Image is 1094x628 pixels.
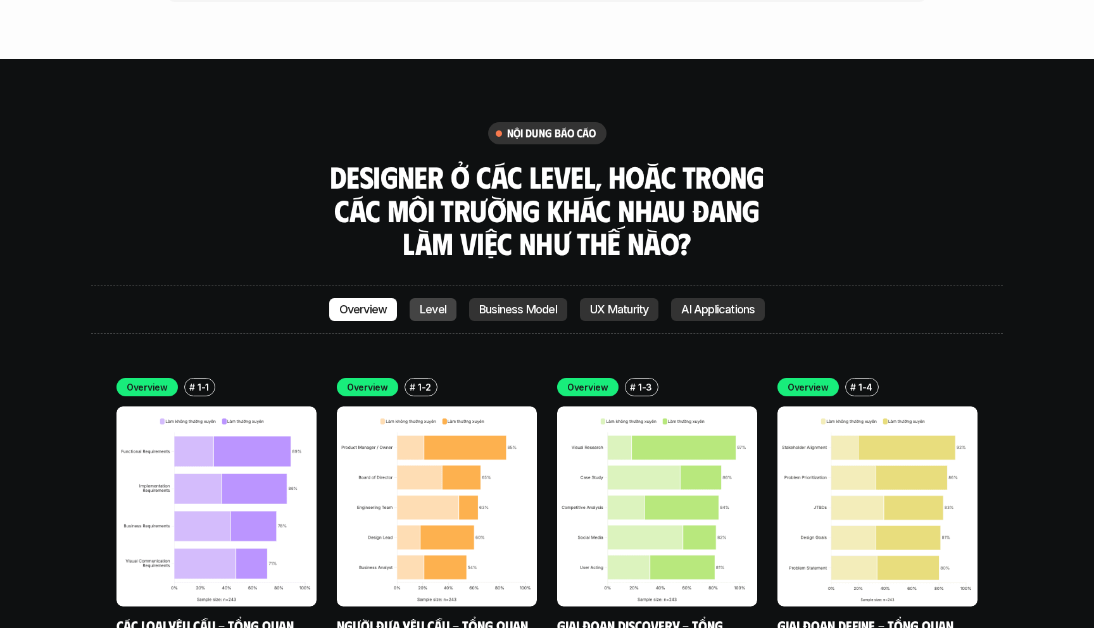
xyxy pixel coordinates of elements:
h6: # [630,382,636,392]
h6: # [189,382,195,392]
p: Level [420,303,446,316]
p: Overview [339,303,387,316]
p: 1-1 [198,380,209,394]
p: UX Maturity [590,303,648,316]
p: 1-4 [858,380,872,394]
p: 1-3 [638,380,652,394]
p: Overview [788,380,829,394]
a: AI Applications [671,298,765,321]
h6: # [410,382,415,392]
a: UX Maturity [580,298,658,321]
h6: # [850,382,856,392]
p: Business Model [479,303,557,316]
p: Overview [127,380,168,394]
a: Level [410,298,456,321]
h3: Designer ở các level, hoặc trong các môi trường khác nhau đang làm việc như thế nào? [325,160,769,260]
p: Overview [567,380,608,394]
a: Business Model [469,298,567,321]
p: Overview [347,380,388,394]
p: AI Applications [681,303,755,316]
a: Overview [329,298,398,321]
p: 1-2 [418,380,431,394]
h6: nội dung báo cáo [507,126,596,141]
